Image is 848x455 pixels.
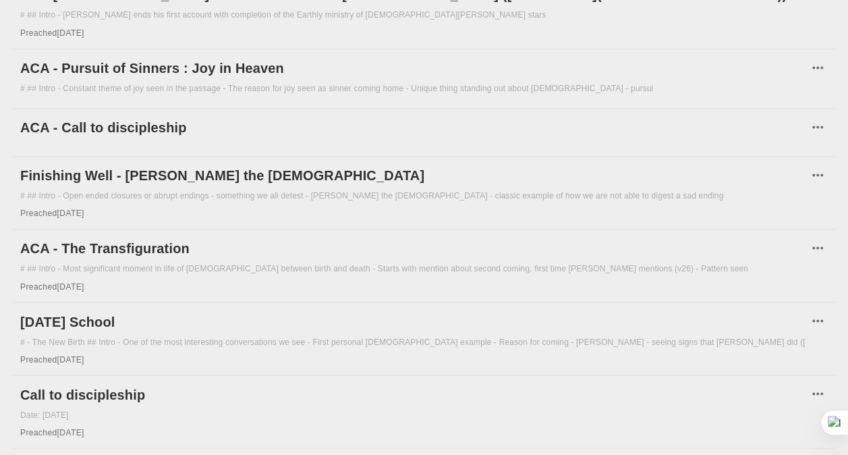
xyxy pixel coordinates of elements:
a: [DATE] School [20,311,808,332]
a: ACA - The Transfiguration [20,238,808,259]
span: Preached [DATE] [20,427,84,437]
a: Call to discipleship [20,383,808,405]
a: ACA - Pursuit of Sinners : Joy in Heaven [20,57,808,79]
span: Preached [DATE] [20,354,84,364]
a: ACA - Call to discipleship [20,117,808,138]
span: Preached [DATE] [20,28,84,38]
span: Preached [DATE] [20,209,84,218]
div: Date: [DATE] [20,409,828,421]
a: Finishing Well - [PERSON_NAME] the [DEMOGRAPHIC_DATA] [20,165,808,186]
span: Preached [DATE] [20,282,84,291]
div: # ## Intro - Constant theme of joy seen in the passage - The reason for joy seen as sinner coming... [20,83,828,95]
div: # - The New Birth ## Intro - One of the most interesting conversations we see - First personal [D... [20,336,828,348]
div: # ## Intro - Most significant moment in life of [DEMOGRAPHIC_DATA] between birth and death - Star... [20,263,828,275]
div: # ## Intro - [PERSON_NAME] ends his first account with completion of the Earthly ministry of [DEM... [20,9,828,21]
iframe: Drift Widget Chat Controller [781,387,832,439]
div: # ## Intro - Open ended closures or abrupt endings - something we all detest - [PERSON_NAME] the ... [20,190,828,202]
